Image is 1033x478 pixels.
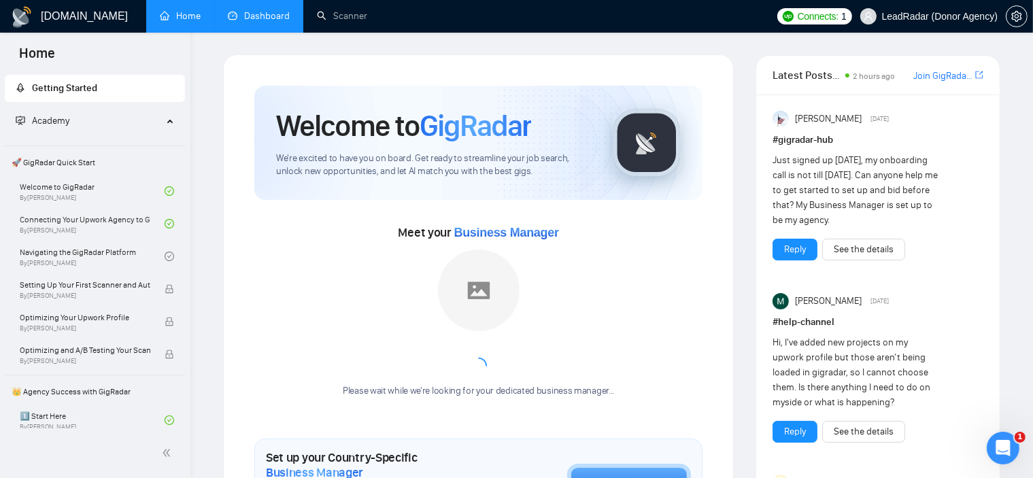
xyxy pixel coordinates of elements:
[20,278,150,292] span: Setting Up Your First Scanner and Auto-Bidder
[32,115,69,126] span: Academy
[773,421,817,443] button: Reply
[822,239,905,260] button: See the details
[841,9,847,24] span: 1
[165,349,174,359] span: lock
[32,82,97,94] span: Getting Started
[783,11,794,22] img: upwork-logo.png
[1006,5,1028,27] button: setting
[16,116,25,125] span: fund-projection-screen
[5,75,185,102] li: Getting Started
[913,69,972,84] a: Join GigRadar Slack Community
[1006,11,1027,22] span: setting
[16,83,25,92] span: rocket
[870,113,889,125] span: [DATE]
[822,421,905,443] button: See the details
[834,424,894,439] a: See the details
[16,115,69,126] span: Academy
[773,111,789,127] img: Anisuzzaman Khan
[20,241,165,271] a: Navigating the GigRadar PlatformBy[PERSON_NAME]
[276,152,591,178] span: We're excited to have you on board. Get ready to streamline your job search, unlock new opportuni...
[613,109,681,177] img: gigradar-logo.png
[975,69,983,82] a: export
[454,226,559,239] span: Business Manager
[1006,11,1028,22] a: setting
[795,112,862,126] span: [PERSON_NAME]
[11,6,33,28] img: logo
[20,176,165,206] a: Welcome to GigRadarBy[PERSON_NAME]
[438,250,520,331] img: placeholder.png
[975,69,983,80] span: export
[773,67,841,84] span: Latest Posts from the GigRadar Community
[335,385,622,398] div: Please wait while we're looking for your dedicated business manager...
[317,10,367,22] a: searchScanner
[20,343,150,357] span: Optimizing and A/B Testing Your Scanner for Better Results
[276,107,531,144] h1: Welcome to
[773,315,983,330] h1: # help-channel
[795,294,862,309] span: [PERSON_NAME]
[399,225,559,240] span: Meet your
[20,357,150,365] span: By [PERSON_NAME]
[420,107,531,144] span: GigRadar
[6,149,184,176] span: 🚀 GigRadar Quick Start
[773,293,789,309] img: Milan Stojanovic
[773,335,941,410] div: Hi, I've added new projects on my upwork profile but those aren't being loaded in gigradar, so I ...
[20,324,150,332] span: By [PERSON_NAME]
[853,71,896,81] span: 2 hours ago
[165,186,174,196] span: check-circle
[1015,432,1026,443] span: 1
[162,446,175,460] span: double-left
[20,311,150,324] span: Optimizing Your Upwork Profile
[870,295,889,307] span: [DATE]
[228,10,290,22] a: dashboardDashboard
[160,10,201,22] a: homeHome
[864,12,873,21] span: user
[773,239,817,260] button: Reply
[165,317,174,326] span: lock
[20,405,165,435] a: 1️⃣ Start HereBy[PERSON_NAME]
[471,358,487,374] span: loading
[784,242,806,257] a: Reply
[165,219,174,228] span: check-circle
[798,9,839,24] span: Connects:
[773,133,983,148] h1: # gigradar-hub
[773,153,941,228] div: Just signed up [DATE], my onboarding call is not till [DATE]. Can anyone help me to get started t...
[834,242,894,257] a: See the details
[165,284,174,294] span: lock
[6,378,184,405] span: 👑 Agency Success with GigRadar
[987,432,1019,464] iframe: Intercom live chat
[20,292,150,300] span: By [PERSON_NAME]
[8,44,66,72] span: Home
[165,252,174,261] span: check-circle
[165,415,174,425] span: check-circle
[20,209,165,239] a: Connecting Your Upwork Agency to GigRadarBy[PERSON_NAME]
[784,424,806,439] a: Reply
